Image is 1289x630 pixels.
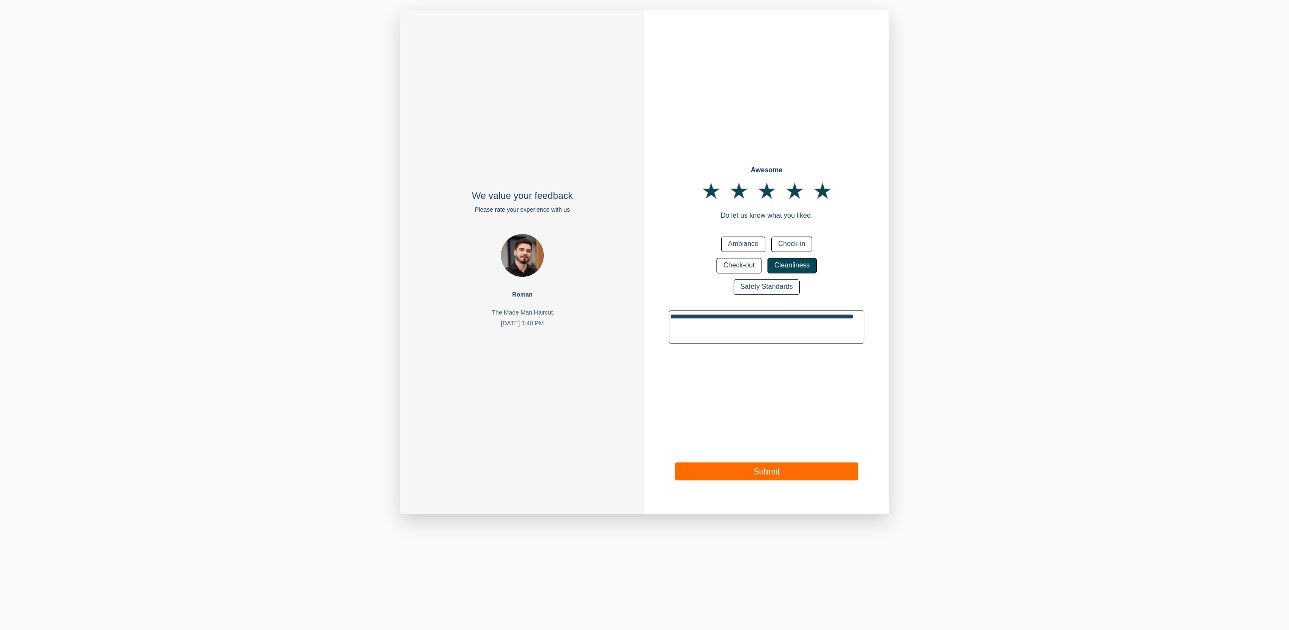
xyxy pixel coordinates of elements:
[644,165,889,175] div: Awesome
[465,307,579,318] div: The Made Man Haircut
[781,175,809,207] span: ★
[753,175,781,207] span: ★
[644,210,889,221] div: Do let us know what you liked.
[675,462,858,480] button: Submit
[472,204,573,215] div: Please rate your experience with us
[771,237,812,252] button: Check-in
[716,258,761,273] button: Check-out
[725,175,753,207] span: ★
[465,318,579,329] div: [DATE] 1:40 PM
[501,234,544,277] img: b7d4ab1c-69d0-4ede-93ef-6a7052d1531d.jpg
[721,237,765,252] button: Ambiance
[767,258,817,273] button: Cleanliness
[734,279,800,295] button: Safety Standards
[697,175,725,207] span: ★
[809,175,836,207] span: ★
[501,277,544,300] figcaption: Roman
[472,187,573,204] div: We value your feedback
